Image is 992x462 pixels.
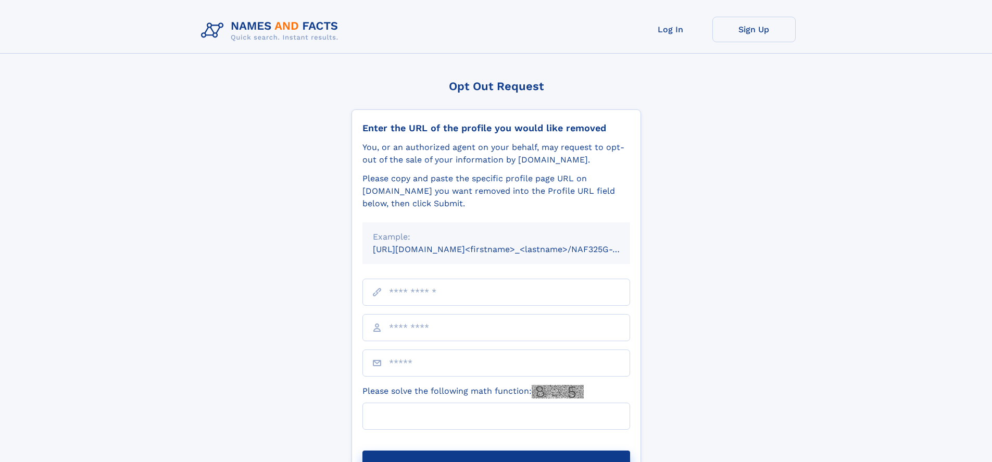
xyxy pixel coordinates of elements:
[362,385,584,398] label: Please solve the following math function:
[362,141,630,166] div: You, or an authorized agent on your behalf, may request to opt-out of the sale of your informatio...
[362,172,630,210] div: Please copy and paste the specific profile page URL on [DOMAIN_NAME] you want removed into the Pr...
[712,17,796,42] a: Sign Up
[197,17,347,45] img: Logo Names and Facts
[629,17,712,42] a: Log In
[351,80,641,93] div: Opt Out Request
[373,244,650,254] small: [URL][DOMAIN_NAME]<firstname>_<lastname>/NAF325G-xxxxxxxx
[362,122,630,134] div: Enter the URL of the profile you would like removed
[373,231,620,243] div: Example:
